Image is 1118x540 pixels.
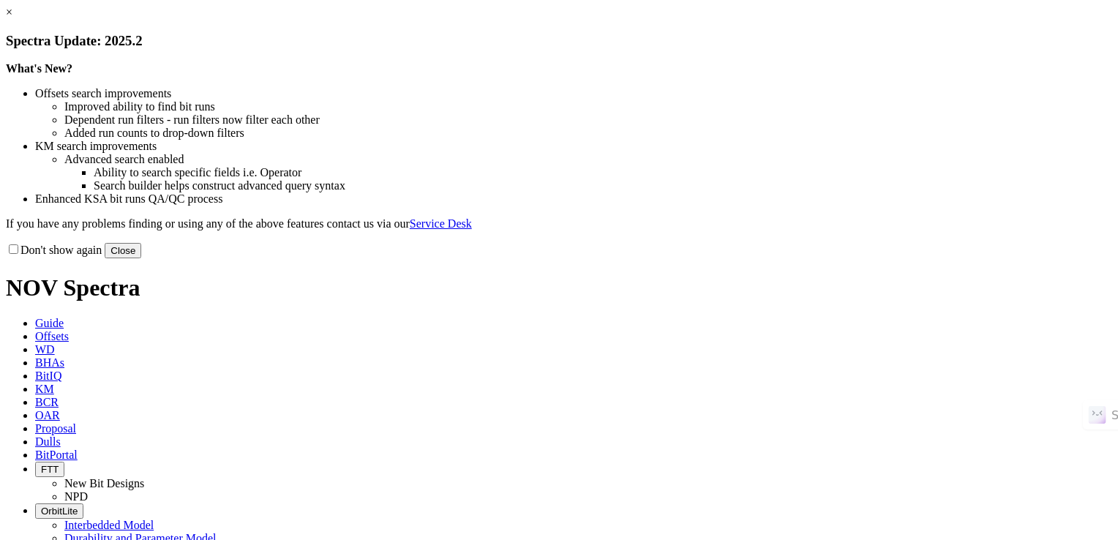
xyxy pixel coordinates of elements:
[35,435,61,448] span: Dulls
[64,519,154,531] a: Interbedded Model
[64,490,88,503] a: NPD
[35,383,54,395] span: KM
[64,477,144,490] a: New Bit Designs
[105,243,141,258] button: Close
[6,33,1112,49] h3: Spectra Update: 2025.2
[35,140,1112,153] li: KM search improvements
[6,274,1112,301] h1: NOV Spectra
[35,370,61,382] span: BitIQ
[35,356,64,369] span: BHAs
[6,62,72,75] strong: What's New?
[6,244,102,256] label: Don't show again
[64,127,1112,140] li: Added run counts to drop-down filters
[6,6,12,18] a: ×
[35,449,78,461] span: BitPortal
[410,217,472,230] a: Service Desk
[35,422,76,435] span: Proposal
[35,87,1112,100] li: Offsets search improvements
[94,166,1112,179] li: Ability to search specific fields i.e. Operator
[64,100,1112,113] li: Improved ability to find bit runs
[64,153,1112,166] li: Advanced search enabled
[41,506,78,517] span: OrbitLite
[9,244,18,254] input: Don't show again
[6,217,1112,230] p: If you have any problems finding or using any of the above features contact us via our
[41,464,59,475] span: FTT
[35,396,59,408] span: BCR
[94,179,1112,192] li: Search builder helps construct advanced query syntax
[35,409,60,421] span: OAR
[64,113,1112,127] li: Dependent run filters - run filters now filter each other
[35,317,64,329] span: Guide
[35,330,69,342] span: Offsets
[35,192,1112,206] li: Enhanced KSA bit runs QA/QC process
[35,343,55,356] span: WD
